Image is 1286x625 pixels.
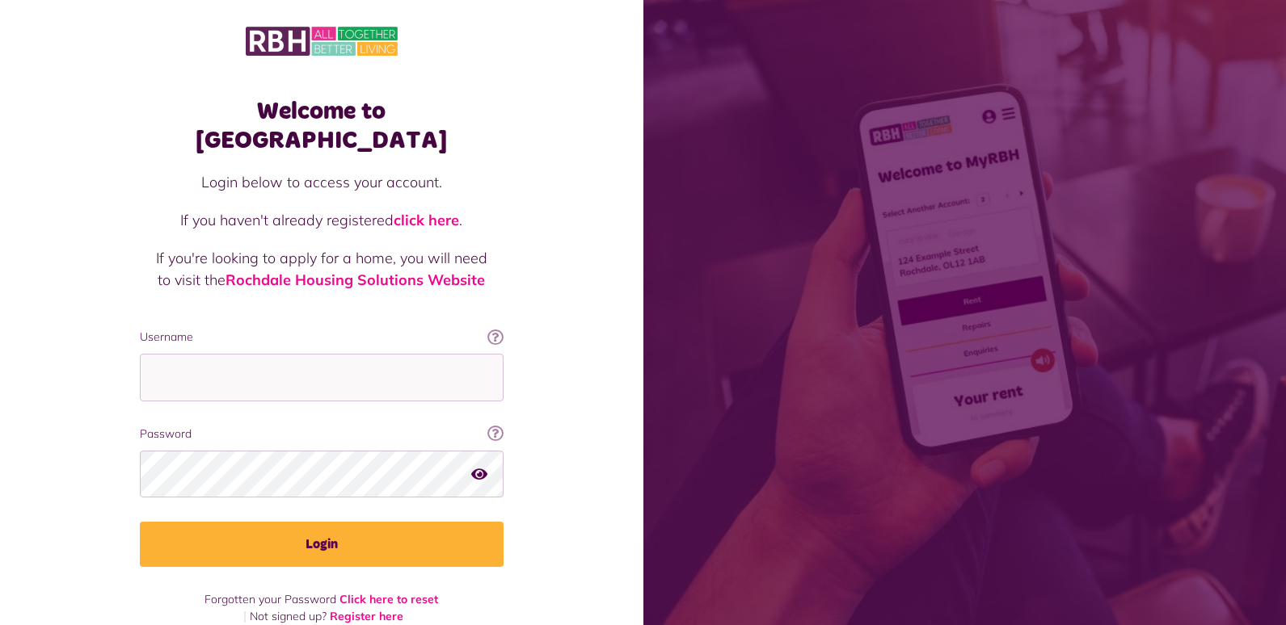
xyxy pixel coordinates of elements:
[156,247,487,291] p: If you're looking to apply for a home, you will need to visit the
[140,522,504,567] button: Login
[394,211,459,229] a: click here
[140,426,504,443] label: Password
[156,171,487,193] p: Login below to access your account.
[246,24,398,58] img: MyRBH
[226,271,485,289] a: Rochdale Housing Solutions Website
[250,609,327,623] span: Not signed up?
[330,609,403,623] a: Register here
[140,329,504,346] label: Username
[339,592,438,606] a: Click here to reset
[204,592,336,606] span: Forgotten your Password
[156,209,487,231] p: If you haven't already registered .
[140,97,504,155] h1: Welcome to [GEOGRAPHIC_DATA]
